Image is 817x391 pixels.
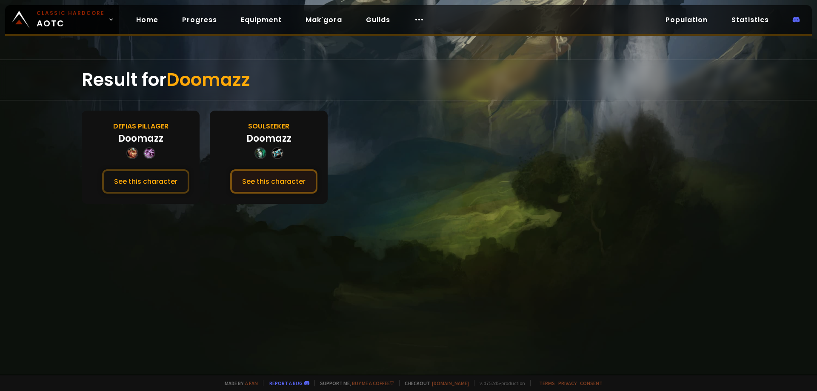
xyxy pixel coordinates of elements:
[558,380,577,386] a: Privacy
[245,380,258,386] a: a fan
[220,380,258,386] span: Made by
[82,60,735,100] div: Result for
[118,131,163,146] div: Doomazz
[246,131,291,146] div: Doomazz
[102,169,189,194] button: See this character
[659,11,714,29] a: Population
[234,11,289,29] a: Equipment
[474,380,525,386] span: v. d752d5 - production
[352,380,394,386] a: Buy me a coffee
[539,380,555,386] a: Terms
[299,11,349,29] a: Mak'gora
[5,5,119,34] a: Classic HardcoreAOTC
[580,380,603,386] a: Consent
[248,121,289,131] div: Soulseeker
[166,67,250,92] span: Doomazz
[725,11,776,29] a: Statistics
[314,380,394,386] span: Support me,
[175,11,224,29] a: Progress
[37,9,105,30] span: AOTC
[37,9,105,17] small: Classic Hardcore
[113,121,169,131] div: Defias Pillager
[129,11,165,29] a: Home
[269,380,303,386] a: Report a bug
[432,380,469,386] a: [DOMAIN_NAME]
[230,169,317,194] button: See this character
[359,11,397,29] a: Guilds
[399,380,469,386] span: Checkout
